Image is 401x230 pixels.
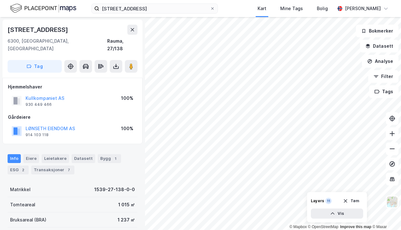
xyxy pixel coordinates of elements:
[8,25,69,35] div: [STREET_ADDRESS]
[23,154,39,163] div: Eiere
[369,200,401,230] div: Kontrollprogram for chat
[42,154,69,163] div: Leietakere
[121,94,133,102] div: 100%
[10,201,35,209] div: Tomteareal
[112,155,119,162] div: 1
[289,225,307,229] a: Mapbox
[362,55,398,68] button: Analyse
[107,37,137,52] div: Rauma, 27/138
[26,132,49,137] div: 914 103 118
[368,70,398,83] button: Filter
[20,167,26,173] div: 2
[8,166,29,174] div: ESG
[8,154,21,163] div: Info
[8,60,62,73] button: Tag
[72,154,95,163] div: Datasett
[280,5,303,12] div: Mine Tags
[311,198,324,203] div: Layers
[121,125,133,132] div: 100%
[99,4,210,13] input: Søk på adresse, matrikkel, gårdeiere, leietakere eller personer
[360,40,398,52] button: Datasett
[118,201,135,209] div: 1 015 ㎡
[118,216,135,224] div: 1 237 ㎡
[356,25,398,37] button: Bokmerker
[308,225,339,229] a: OpenStreetMap
[339,196,363,206] button: Tøm
[8,83,137,91] div: Hjemmelshaver
[340,225,371,229] a: Improve this map
[369,200,401,230] iframe: Chat Widget
[325,198,332,204] div: 11
[66,167,72,173] div: 7
[26,102,52,107] div: 930 449 466
[98,154,121,163] div: Bygg
[10,216,46,224] div: Bruksareal (BRA)
[8,113,137,121] div: Gårdeiere
[369,85,398,98] button: Tags
[258,5,266,12] div: Kart
[386,196,398,208] img: Z
[8,37,107,52] div: 6300, [GEOGRAPHIC_DATA], [GEOGRAPHIC_DATA]
[317,5,328,12] div: Bolig
[10,3,76,14] img: logo.f888ab2527a4732fd821a326f86c7f29.svg
[31,166,74,174] div: Transaksjoner
[311,209,363,219] button: Vis
[345,5,381,12] div: [PERSON_NAME]
[94,186,135,193] div: 1539-27-138-0-0
[10,186,31,193] div: Matrikkel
